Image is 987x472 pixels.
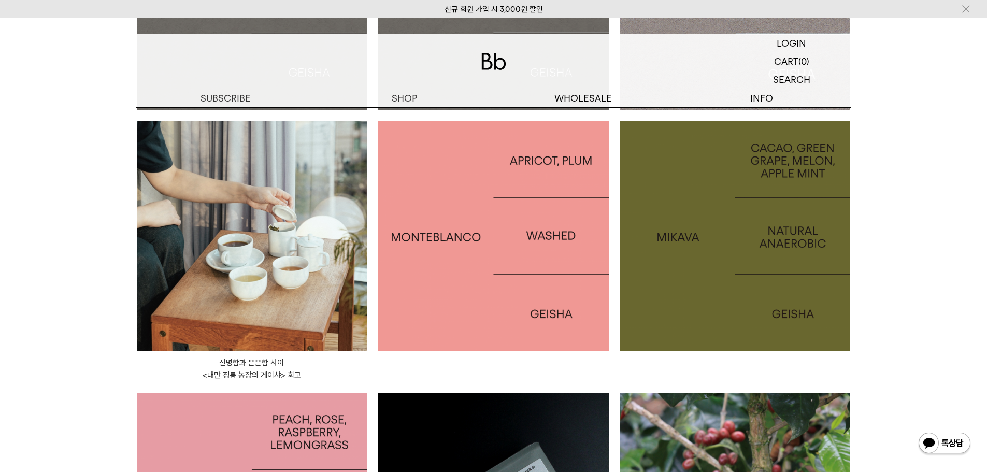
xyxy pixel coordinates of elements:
p: (0) [798,52,809,70]
img: 로고 [481,53,506,70]
img: 1000000949_add2_06.png [378,121,609,352]
p: CART [774,52,798,70]
img: 선명함과 은은함 사이 <대만 징롱 농장의 게이샤> 회고 [137,121,367,352]
a: 선명함과 은은함 사이<대만 징롱 농장의 게이샤> 회고 [137,356,367,381]
img: 미카바 게이샤MIKAVA GEISHA CM 5 DAYS [620,121,851,352]
a: 신규 회원 가입 시 3,000원 할인 [445,5,543,14]
p: 선명함과 은은함 사이 <대만 징롱 농장의 게이샤> 회고 [137,356,367,381]
a: 콜롬비아 몬테블랑코 게이샤COLOMBIA MONTEBLANCO GEISHA [378,121,609,352]
p: LOGIN [777,34,806,52]
img: 카카오톡 채널 1:1 채팅 버튼 [918,432,971,456]
p: INFO [673,89,851,107]
p: WHOLESALE [494,89,673,107]
a: CART (0) [732,52,851,70]
a: SHOP [315,89,494,107]
a: SUBSCRIBE [136,89,315,107]
p: SEARCH [773,70,810,89]
a: LOGIN [732,34,851,52]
